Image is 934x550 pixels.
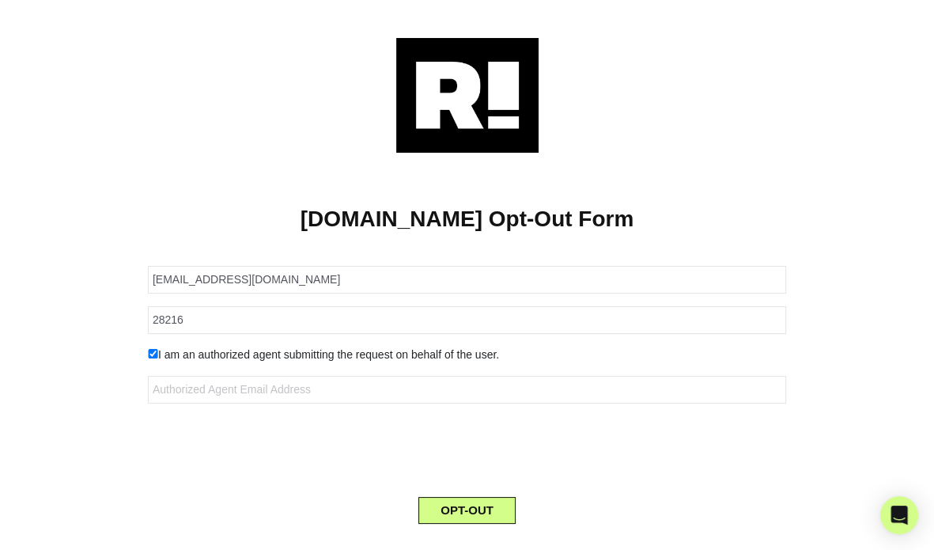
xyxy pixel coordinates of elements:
[880,496,918,534] div: Open Intercom Messenger
[148,376,786,404] input: Authorized Agent Email Address
[396,38,539,153] img: Retention.com
[24,206,910,233] h1: [DOMAIN_NAME] Opt-Out Form
[148,306,786,334] input: Zipcode
[418,497,516,524] button: OPT-OUT
[148,266,786,294] input: Email Address
[346,416,587,478] iframe: reCAPTCHA
[136,347,798,363] div: I am an authorized agent submitting the request on behalf of the user.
